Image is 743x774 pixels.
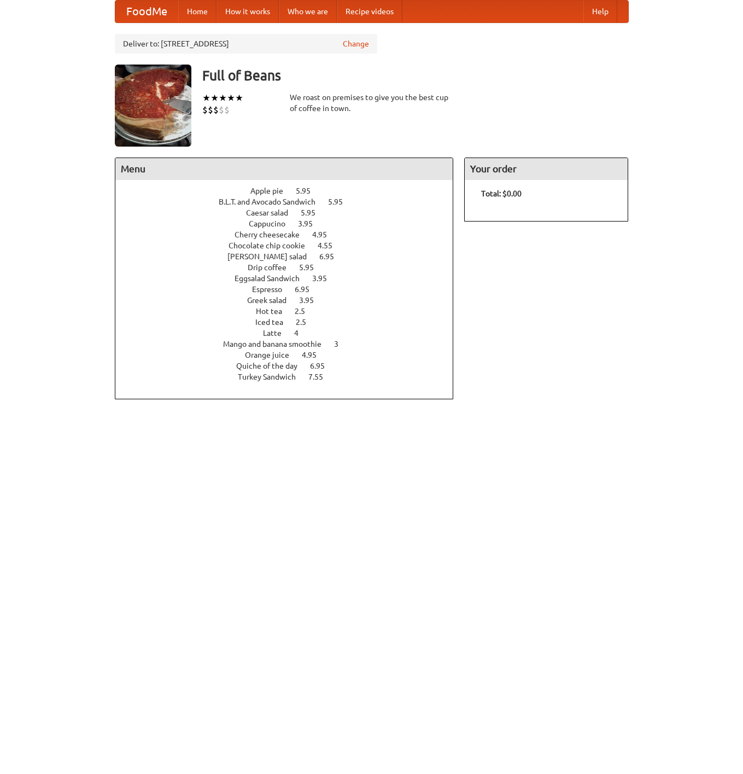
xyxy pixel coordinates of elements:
a: Apple pie 5.95 [250,187,331,195]
span: Turkey Sandwich [238,373,307,381]
li: ★ [235,92,243,104]
a: Cappucino 3.95 [249,219,333,228]
li: $ [202,104,208,116]
a: Cherry cheesecake 4.95 [235,230,347,239]
h3: Full of Beans [202,65,629,86]
a: [PERSON_NAME] salad 6.95 [227,252,354,261]
span: 3.95 [298,219,324,228]
li: $ [219,104,224,116]
a: B.L.T. and Avocado Sandwich 5.95 [219,197,363,206]
span: 2.5 [296,318,317,327]
span: 6.95 [295,285,320,294]
div: Deliver to: [STREET_ADDRESS] [115,34,377,54]
a: Help [583,1,617,22]
span: Drip coffee [248,263,297,272]
span: Iced tea [255,318,294,327]
a: Home [178,1,217,22]
a: Chocolate chip cookie 4.55 [229,241,353,250]
a: Caesar salad 5.95 [246,208,336,217]
a: Espresso 6.95 [252,285,330,294]
li: ★ [202,92,210,104]
span: Apple pie [250,187,294,195]
b: Total: $0.00 [481,189,522,198]
span: 3.95 [299,296,325,305]
span: Hot tea [256,307,293,316]
li: ★ [227,92,235,104]
span: 4.95 [302,351,327,359]
a: Drip coffee 5.95 [248,263,334,272]
h4: Your order [465,158,628,180]
a: Orange juice 4.95 [245,351,337,359]
a: Eggsalad Sandwich 3.95 [235,274,347,283]
span: 3.95 [312,274,338,283]
span: Greek salad [247,296,297,305]
span: B.L.T. and Avocado Sandwich [219,197,326,206]
a: Change [343,38,369,49]
a: FoodMe [115,1,178,22]
a: Who we are [279,1,337,22]
span: Orange juice [245,351,300,359]
a: How it works [217,1,279,22]
span: Chocolate chip cookie [229,241,316,250]
img: angular.jpg [115,65,191,147]
li: ★ [219,92,227,104]
span: Caesar salad [246,208,299,217]
a: Hot tea 2.5 [256,307,325,316]
span: Cappucino [249,219,296,228]
span: 7.55 [308,373,334,381]
span: 4.55 [318,241,343,250]
h4: Menu [115,158,453,180]
li: $ [224,104,230,116]
span: 5.95 [328,197,354,206]
span: Espresso [252,285,293,294]
span: 5.95 [296,187,321,195]
span: Eggsalad Sandwich [235,274,311,283]
li: $ [213,104,219,116]
a: Recipe videos [337,1,402,22]
span: Latte [263,329,292,337]
span: 6.95 [310,362,336,370]
a: Turkey Sandwich 7.55 [238,373,343,381]
li: ★ [210,92,219,104]
a: Mango and banana smoothie 3 [223,340,359,348]
span: 5.95 [299,263,325,272]
span: Mango and banana smoothie [223,340,332,348]
div: We roast on premises to give you the best cup of coffee in town. [290,92,454,114]
span: 3 [334,340,349,348]
li: $ [208,104,213,116]
a: Quiche of the day 6.95 [236,362,345,370]
span: 5.95 [301,208,326,217]
a: Greek salad 3.95 [247,296,334,305]
span: 4.95 [312,230,338,239]
span: Quiche of the day [236,362,308,370]
span: 2.5 [295,307,316,316]
span: [PERSON_NAME] salad [227,252,318,261]
a: Iced tea 2.5 [255,318,326,327]
span: 6.95 [319,252,345,261]
span: 4 [294,329,309,337]
span: Cherry cheesecake [235,230,311,239]
a: Latte 4 [263,329,319,337]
